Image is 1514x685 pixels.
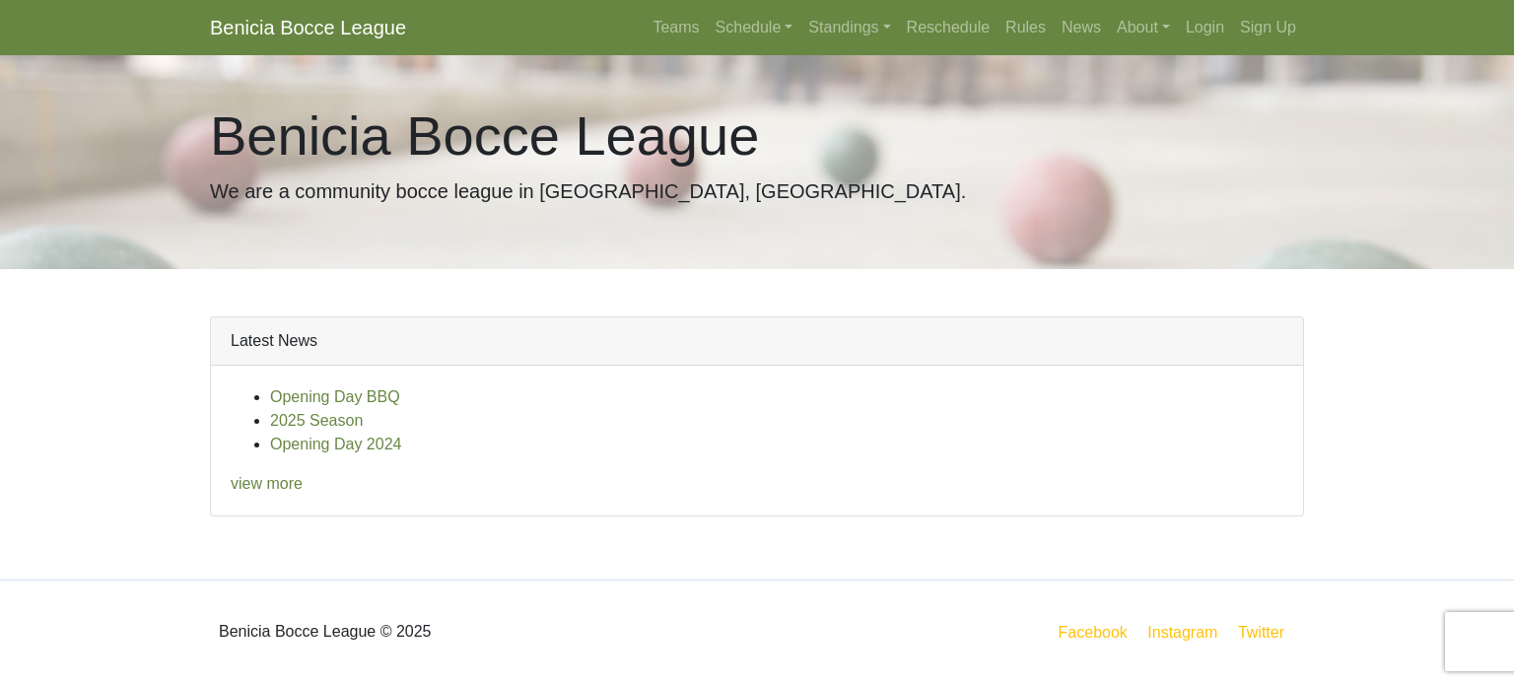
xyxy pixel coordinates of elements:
a: Sign Up [1232,8,1304,47]
a: About [1109,8,1178,47]
a: Teams [645,8,707,47]
a: Reschedule [899,8,998,47]
a: Opening Day BBQ [270,388,400,405]
a: Opening Day 2024 [270,436,401,452]
a: Instagram [1143,620,1221,645]
a: Schedule [708,8,801,47]
a: Rules [998,8,1054,47]
a: Login [1178,8,1232,47]
a: view more [231,475,303,492]
a: Facebook [1055,620,1132,645]
div: Benicia Bocce League © 2025 [195,596,757,667]
p: We are a community bocce league in [GEOGRAPHIC_DATA], [GEOGRAPHIC_DATA]. [210,176,1304,206]
a: Standings [800,8,898,47]
a: News [1054,8,1109,47]
div: Latest News [211,317,1303,366]
a: Benicia Bocce League [210,8,406,47]
h1: Benicia Bocce League [210,103,1304,169]
a: 2025 Season [270,412,363,429]
a: Twitter [1234,620,1300,645]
